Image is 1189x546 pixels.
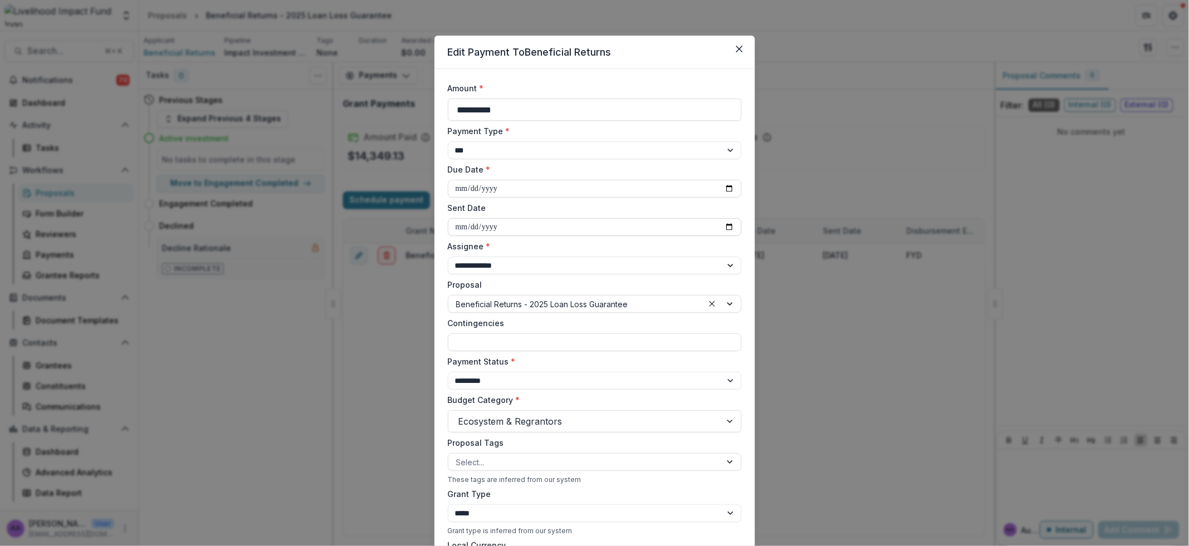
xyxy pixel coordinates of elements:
button: Close [731,40,748,58]
header: Edit Payment To Beneficial Returns [435,36,755,69]
label: Due Date [448,164,735,175]
label: Assignee [448,240,735,252]
label: Amount [448,82,735,94]
label: Budget Category [448,394,735,406]
label: Sent Date [448,202,735,214]
label: Proposal Tags [448,437,735,449]
label: Payment Type [448,125,735,137]
label: Grant Type [448,488,735,500]
div: Clear selected options [705,297,719,311]
label: Proposal [448,279,735,291]
label: Payment Status [448,356,735,367]
div: These tags are inferred from our system [448,475,742,484]
div: Grant type is inferred from our system [448,527,742,535]
label: Contingencies [448,317,735,329]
